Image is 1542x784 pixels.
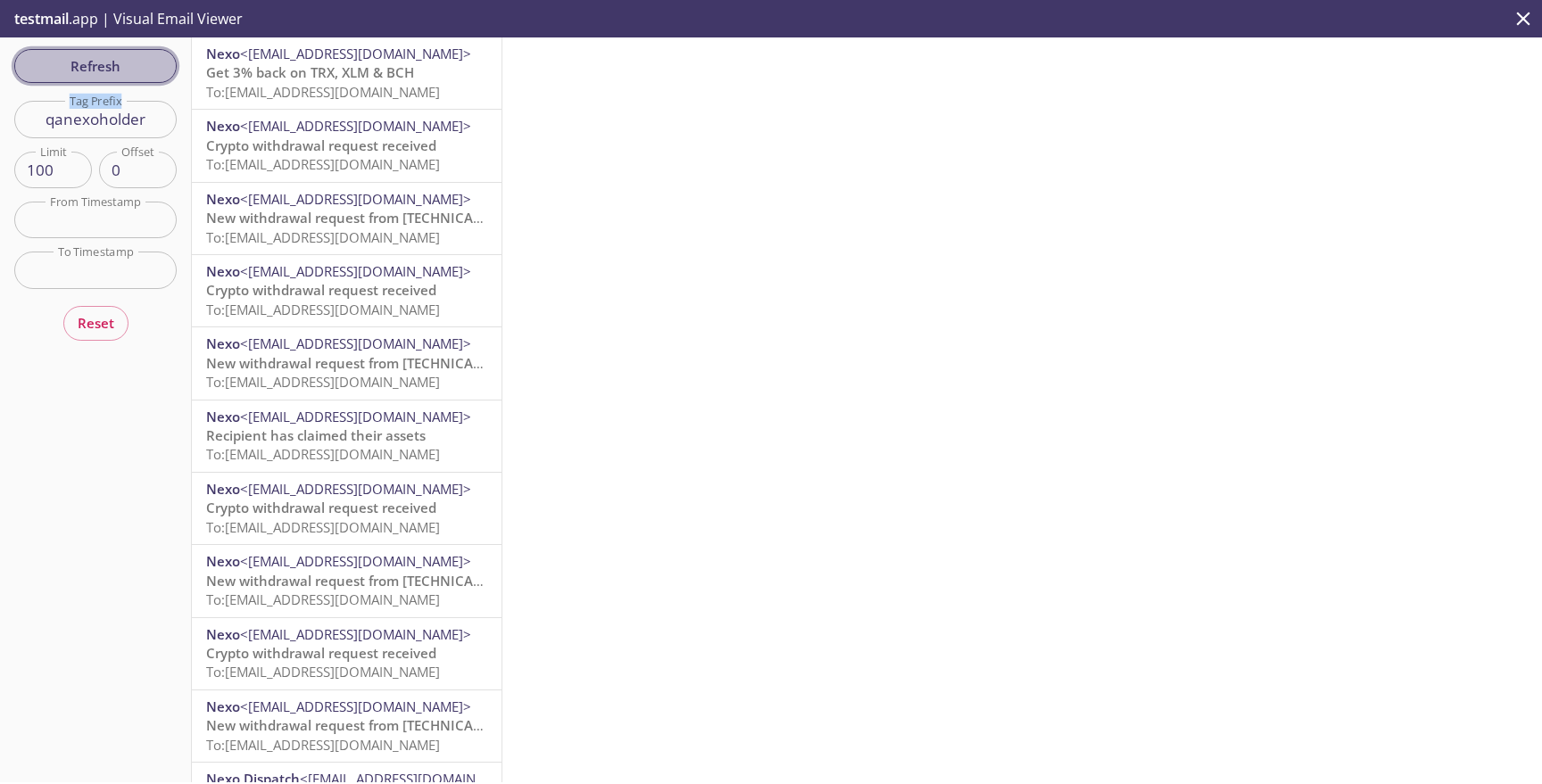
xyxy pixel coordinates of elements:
span: To: [EMAIL_ADDRESS][DOMAIN_NAME] [206,590,440,608]
span: New withdrawal request from [TECHNICAL_ID] - [DATE] 16:01:10 (CET) [206,354,652,372]
div: Nexo<[EMAIL_ADDRESS][DOMAIN_NAME]>Get 3% back on TRX, XLM & BCHTo:[EMAIL_ADDRESS][DOMAIN_NAME] [192,37,502,109]
span: To: [EMAIL_ADDRESS][DOMAIN_NAME] [206,663,440,681]
span: Nexo [206,334,240,352]
span: <[EMAIL_ADDRESS][DOMAIN_NAME]> [240,552,471,570]
span: Refresh [29,54,162,78]
div: Nexo<[EMAIL_ADDRESS][DOMAIN_NAME]>Crypto withdrawal request receivedTo:[EMAIL_ADDRESS][DOMAIN_NAME] [192,110,502,181]
span: <[EMAIL_ADDRESS][DOMAIN_NAME]> [240,190,471,208]
span: <[EMAIL_ADDRESS][DOMAIN_NAME]> [240,45,471,62]
span: Crypto withdrawal request received [206,644,436,662]
span: New withdrawal request from [TECHNICAL_ID] - [DATE] 16:34:38 (CET) [206,209,652,227]
span: To: [EMAIL_ADDRESS][DOMAIN_NAME] [206,445,440,463]
span: Crypto withdrawal request received [206,281,436,299]
span: Nexo [206,117,240,135]
div: Nexo<[EMAIL_ADDRESS][DOMAIN_NAME]>Crypto withdrawal request receivedTo:[EMAIL_ADDRESS][DOMAIN_NAME] [192,473,502,544]
span: Nexo [206,697,240,715]
span: To: [EMAIL_ADDRESS][DOMAIN_NAME] [206,373,440,391]
span: Nexo [206,480,240,498]
div: Nexo<[EMAIL_ADDRESS][DOMAIN_NAME]>New withdrawal request from [TECHNICAL_ID] - [DATE] 16:01:10 (C... [192,327,502,399]
div: Nexo<[EMAIL_ADDRESS][DOMAIN_NAME]>Crypto withdrawal request receivedTo:[EMAIL_ADDRESS][DOMAIN_NAME] [192,618,502,689]
span: Crypto withdrawal request received [206,499,436,516]
div: Nexo<[EMAIL_ADDRESS][DOMAIN_NAME]>New withdrawal request from [TECHNICAL_ID] - [DATE] 18:22:59 (C... [192,690,502,762]
span: <[EMAIL_ADDRESS][DOMAIN_NAME]> [240,262,471,280]
button: Reset [63,306,128,340]
span: <[EMAIL_ADDRESS][DOMAIN_NAME]> [240,408,471,425]
button: Refresh [14,49,177,83]
span: <[EMAIL_ADDRESS][DOMAIN_NAME]> [240,625,471,643]
span: Nexo [206,190,240,208]
div: Nexo<[EMAIL_ADDRESS][DOMAIN_NAME]>Crypto withdrawal request receivedTo:[EMAIL_ADDRESS][DOMAIN_NAME] [192,255,502,326]
div: Nexo<[EMAIL_ADDRESS][DOMAIN_NAME]>New withdrawal request from [TECHNICAL_ID] - (CET)To:[EMAIL_ADD... [192,545,502,616]
span: Nexo [206,408,240,425]
span: Reset [78,311,114,334]
div: Nexo<[EMAIL_ADDRESS][DOMAIN_NAME]>New withdrawal request from [TECHNICAL_ID] - [DATE] 16:34:38 (C... [192,183,502,254]
span: Nexo [206,552,240,570]
div: Nexo<[EMAIL_ADDRESS][DOMAIN_NAME]>Recipient has claimed their assetsTo:[EMAIL_ADDRESS][DOMAIN_NAME] [192,400,502,472]
span: To: [EMAIL_ADDRESS][DOMAIN_NAME] [206,518,440,536]
span: Get 3% back on TRX, XLM & BCH [206,63,414,81]
span: To: [EMAIL_ADDRESS][DOMAIN_NAME] [206,155,440,173]
span: Nexo [206,262,240,280]
span: <[EMAIL_ADDRESS][DOMAIN_NAME]> [240,334,471,352]
span: testmail [14,9,69,29]
span: To: [EMAIL_ADDRESS][DOMAIN_NAME] [206,301,440,318]
span: New withdrawal request from [TECHNICAL_ID] - [DATE] 18:22:59 (CET) [206,716,652,734]
span: Crypto withdrawal request received [206,136,436,154]
span: Nexo [206,625,240,643]
span: Nexo [206,45,240,62]
span: To: [EMAIL_ADDRESS][DOMAIN_NAME] [206,83,440,101]
span: <[EMAIL_ADDRESS][DOMAIN_NAME]> [240,480,471,498]
span: Recipient has claimed their assets [206,426,426,444]
span: To: [EMAIL_ADDRESS][DOMAIN_NAME] [206,228,440,246]
span: New withdrawal request from [TECHNICAL_ID] - (CET) [206,572,548,590]
span: <[EMAIL_ADDRESS][DOMAIN_NAME]> [240,697,471,715]
span: To: [EMAIL_ADDRESS][DOMAIN_NAME] [206,736,440,754]
span: <[EMAIL_ADDRESS][DOMAIN_NAME]> [240,117,471,135]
